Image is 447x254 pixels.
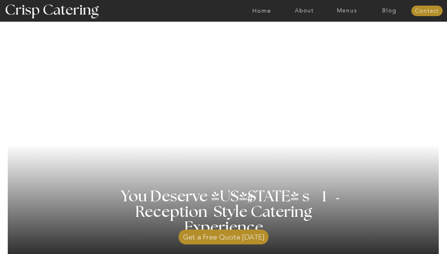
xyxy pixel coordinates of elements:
[233,192,269,210] h3: #
[283,8,326,14] a: About
[241,8,283,14] a: Home
[323,182,341,217] h3: '
[178,226,269,244] a: Get a Free Quote [DATE]
[411,8,443,14] a: Contact
[385,223,447,254] iframe: podium webchat widget bubble
[99,189,348,235] h1: You Deserve [US_STATE] s 1 Reception Style Catering Experience
[326,8,368,14] a: Menus
[368,8,411,14] a: Blog
[222,189,247,205] h3: '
